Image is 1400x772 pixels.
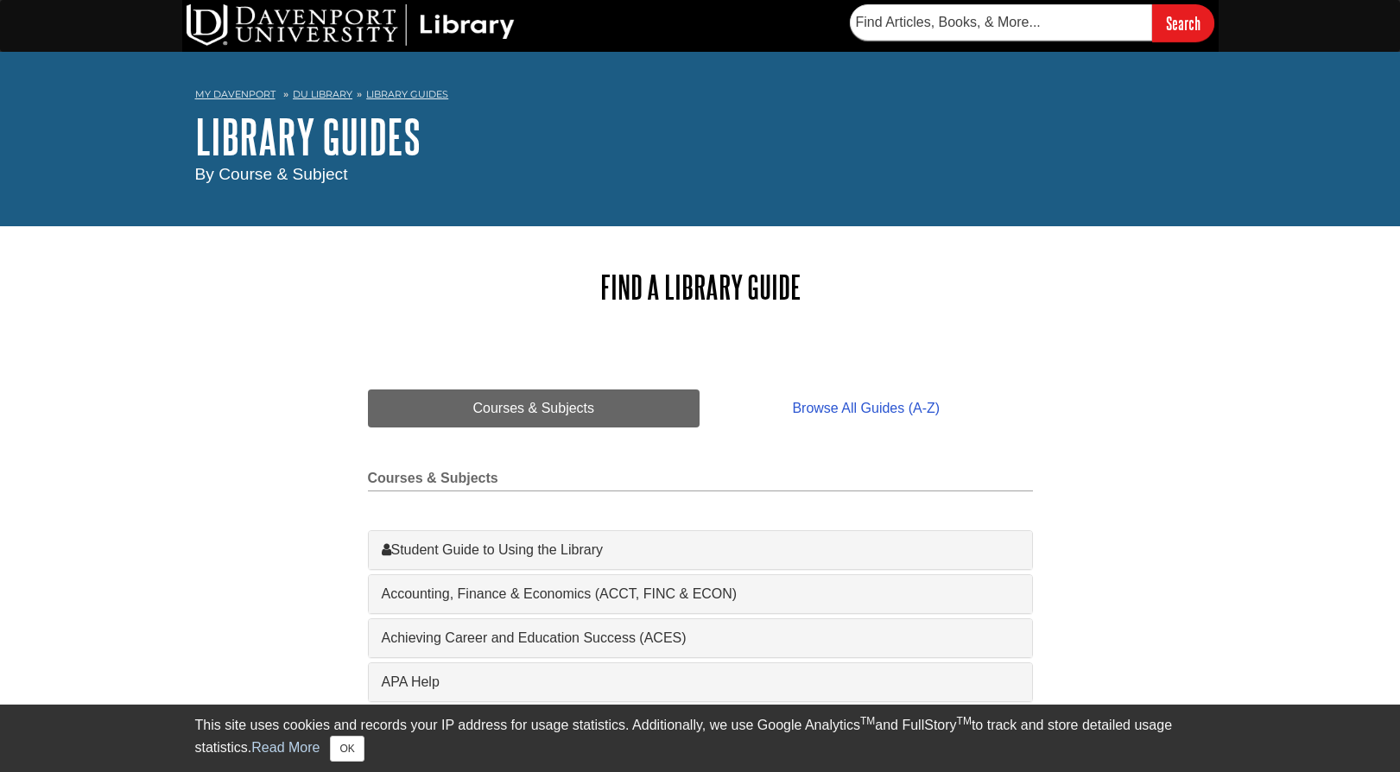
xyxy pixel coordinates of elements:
h2: Courses & Subjects [368,471,1033,491]
button: Close [330,736,364,762]
img: DU Library [187,4,515,46]
sup: TM [957,715,972,727]
div: By Course & Subject [195,162,1206,187]
a: Browse All Guides (A-Z) [700,389,1032,427]
div: This site uses cookies and records your IP address for usage statistics. Additionally, we use Goo... [195,715,1206,762]
a: APA Help [382,672,1019,693]
a: Accounting, Finance & Economics (ACCT, FINC & ECON) [382,584,1019,604]
h1: Library Guides [195,111,1206,162]
a: Read More [251,740,320,755]
sup: TM [860,715,875,727]
input: Find Articles, Books, & More... [850,4,1152,41]
a: DU Library [293,88,352,100]
a: Achieving Career and Education Success (ACES) [382,628,1019,649]
a: Library Guides [366,88,448,100]
h2: Find a Library Guide [368,269,1033,305]
nav: breadcrumb [195,83,1206,111]
a: Courses & Subjects [368,389,700,427]
a: My Davenport [195,87,276,102]
input: Search [1152,4,1214,41]
a: Student Guide to Using the Library [382,540,1019,560]
form: Searches DU Library's articles, books, and more [850,4,1214,41]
